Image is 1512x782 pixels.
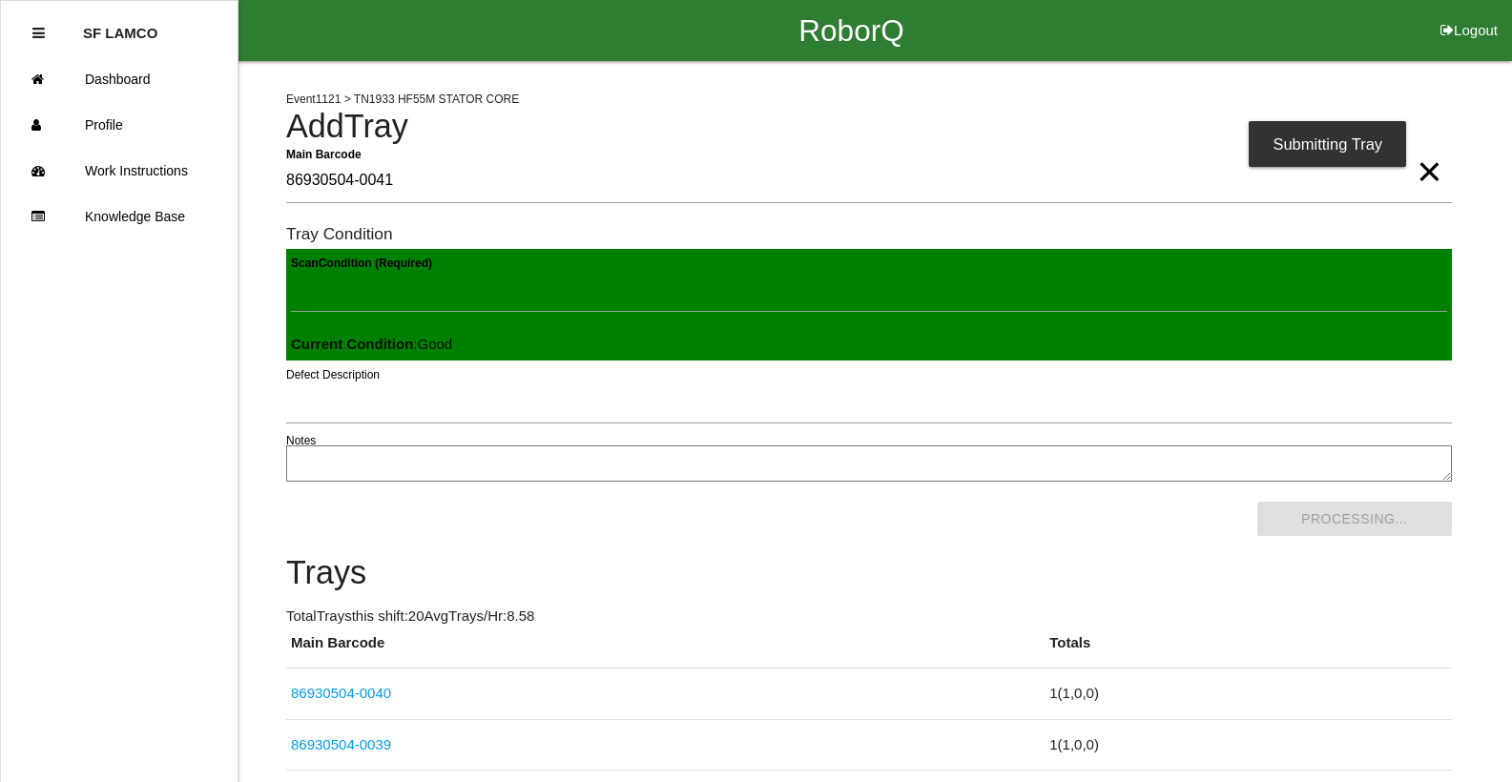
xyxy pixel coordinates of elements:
[286,225,1452,243] h6: Tray Condition
[286,555,1452,591] h4: Trays
[1,102,238,148] a: Profile
[1249,121,1406,167] div: Submitting Tray
[1417,134,1441,172] span: Clear Input
[1045,719,1451,771] td: 1 ( 1 , 0 , 0 )
[1045,632,1451,669] th: Totals
[1,194,238,239] a: Knowledge Base
[1,56,238,102] a: Dashboard
[286,93,519,106] span: Event 1121 > TN1933 HF55M STATOR CORE
[1045,669,1451,720] td: 1 ( 1 , 0 , 0 )
[286,366,380,383] label: Defect Description
[286,159,1452,203] input: Required
[286,147,362,160] b: Main Barcode
[32,10,45,56] div: Close
[83,10,157,41] p: SF LAMCO
[291,336,452,352] span: : Good
[291,736,391,752] a: 86930504-0039
[291,685,391,701] a: 86930504-0040
[291,336,413,352] b: Current Condition
[286,109,1452,145] h4: Add Tray
[291,257,432,270] b: Scan Condition (Required)
[286,632,1045,669] th: Main Barcode
[1,148,238,194] a: Work Instructions
[286,432,316,449] label: Notes
[286,606,1452,628] p: Total Trays this shift: 20 Avg Trays /Hr: 8.58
